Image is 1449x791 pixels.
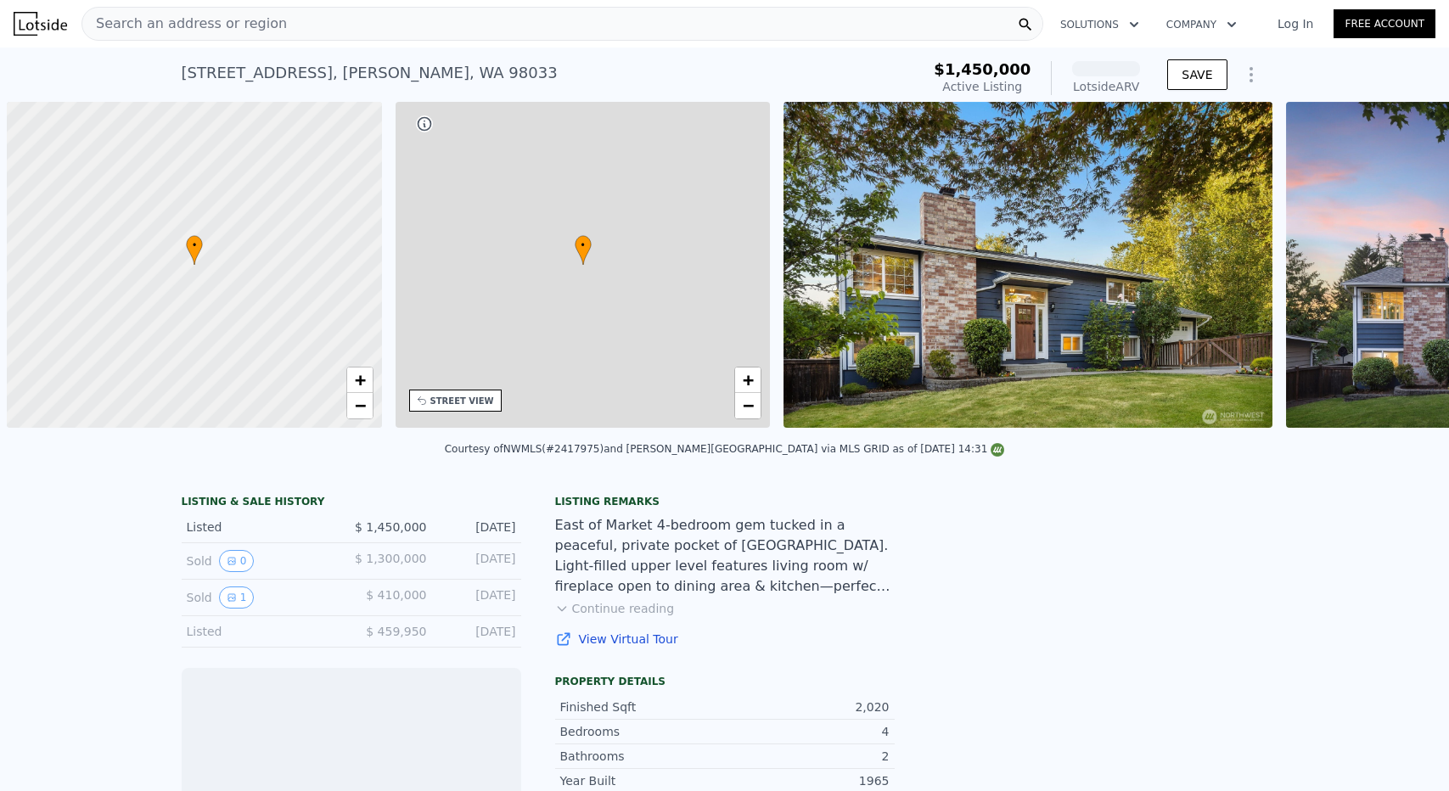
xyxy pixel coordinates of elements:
[182,61,558,85] div: [STREET_ADDRESS] , [PERSON_NAME] , WA 98033
[991,443,1004,457] img: NWMLS Logo
[743,369,754,390] span: +
[182,495,521,512] div: LISTING & SALE HISTORY
[743,395,754,416] span: −
[14,12,67,36] img: Lotside
[219,550,255,572] button: View historical data
[1153,9,1250,40] button: Company
[575,238,592,253] span: •
[441,550,516,572] div: [DATE]
[1234,58,1268,92] button: Show Options
[942,80,1022,93] span: Active Listing
[219,586,255,609] button: View historical data
[441,519,516,536] div: [DATE]
[445,443,1005,455] div: Courtesy of NWMLS (#2417975) and [PERSON_NAME][GEOGRAPHIC_DATA] via MLS GRID as of [DATE] 14:31
[1072,78,1140,95] div: Lotside ARV
[187,550,338,572] div: Sold
[82,14,287,34] span: Search an address or region
[187,586,338,609] div: Sold
[355,520,427,534] span: $ 1,450,000
[560,698,725,715] div: Finished Sqft
[441,623,516,640] div: [DATE]
[366,588,426,602] span: $ 410,000
[1257,15,1334,32] a: Log In
[934,60,1031,78] span: $1,450,000
[347,393,373,418] a: Zoom out
[1167,59,1227,90] button: SAVE
[735,393,761,418] a: Zoom out
[555,600,675,617] button: Continue reading
[366,625,426,638] span: $ 459,950
[555,631,895,648] a: View Virtual Tour
[783,102,1272,428] img: Sale: 167395355 Parcel: 98515594
[560,723,725,740] div: Bedrooms
[555,515,895,597] div: East of Market 4-bedroom gem tucked in a peaceful, private pocket of [GEOGRAPHIC_DATA]. Light-fil...
[575,235,592,265] div: •
[187,519,338,536] div: Listed
[354,395,365,416] span: −
[354,369,365,390] span: +
[1334,9,1435,38] a: Free Account
[725,698,890,715] div: 2,020
[725,748,890,765] div: 2
[347,367,373,393] a: Zoom in
[560,748,725,765] div: Bathrooms
[186,235,203,265] div: •
[430,395,494,407] div: STREET VIEW
[187,623,338,640] div: Listed
[555,495,895,508] div: Listing remarks
[725,723,890,740] div: 4
[555,675,895,688] div: Property details
[560,772,725,789] div: Year Built
[186,238,203,253] span: •
[1047,9,1153,40] button: Solutions
[735,367,761,393] a: Zoom in
[725,772,890,789] div: 1965
[441,586,516,609] div: [DATE]
[355,552,427,565] span: $ 1,300,000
